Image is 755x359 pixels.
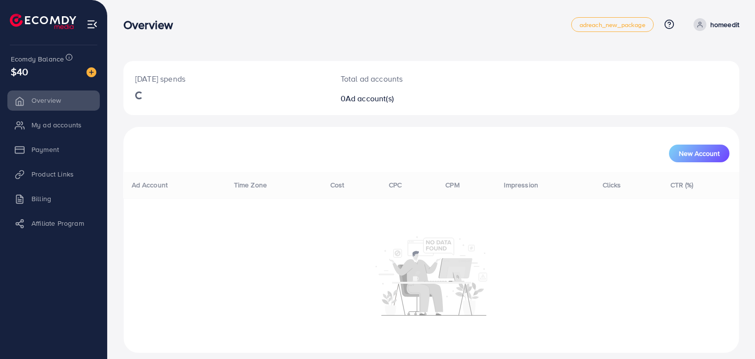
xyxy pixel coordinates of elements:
[10,14,76,29] img: logo
[11,54,64,64] span: Ecomdy Balance
[690,18,739,31] a: homeedit
[710,19,739,30] p: homeedit
[87,19,98,30] img: menu
[341,73,471,85] p: Total ad accounts
[679,150,720,157] span: New Account
[123,18,181,32] h3: Overview
[580,22,645,28] span: adreach_new_package
[135,73,317,85] p: [DATE] spends
[11,64,28,79] span: $40
[571,17,654,32] a: adreach_new_package
[87,67,96,77] img: image
[341,94,471,103] h2: 0
[346,93,394,104] span: Ad account(s)
[669,145,729,162] button: New Account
